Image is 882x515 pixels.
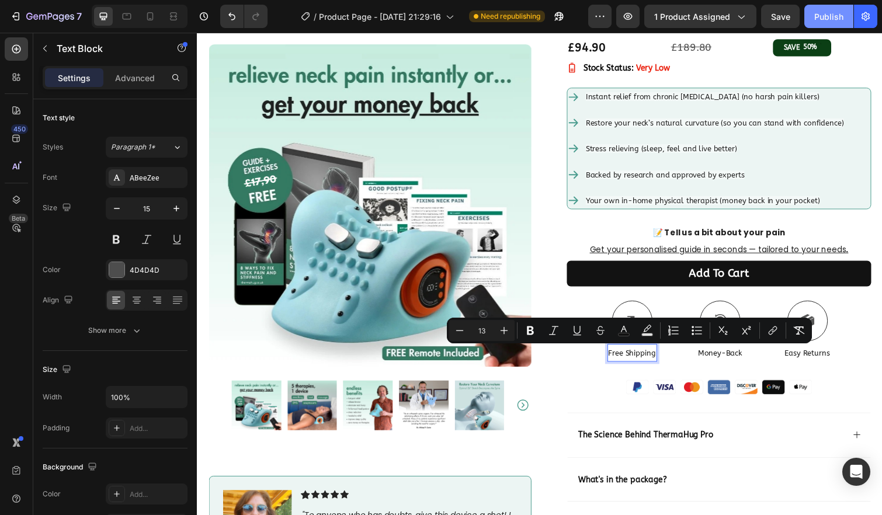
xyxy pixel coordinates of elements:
u: . [664,215,666,227]
div: £189.80 [483,7,584,23]
div: Undo/Redo [220,5,268,28]
strong: Stock Status: [395,31,446,41]
button: Paragraph 1* [106,137,187,158]
span: Backed by research and approved by experts [397,141,560,149]
span: What's in the package? [390,452,480,462]
span: Free Shipping [421,323,469,332]
div: Add... [130,423,185,434]
div: Editor contextual toolbar [447,318,812,343]
span: 1 product assigned [654,11,730,23]
img: gempages_566998826557113253-ac6dccd5-1f9f-48ea-afcd-fc581cc14d5c.png [439,355,628,370]
strong: Very Low [449,31,483,41]
button: 7 [5,5,87,28]
div: Styles [43,142,63,152]
div: Align [43,293,75,308]
div: Background [43,460,99,475]
div: Rich Text Editor. Editing area: main [419,318,470,336]
button: Carousel Next Arrow [326,374,340,388]
p: Settings [58,72,91,84]
p: 7 [77,9,82,23]
span: Paragraph 1* [111,142,155,152]
button: Save [761,5,800,28]
span: Instant relief from chronic [MEDICAL_DATA] (no harsh pain killers) [397,61,636,69]
span: Restore your neck’s natural curvature (so you can stand with confidence) [397,88,661,96]
div: 450 [11,124,28,134]
div: £94.90 [378,6,478,24]
div: Open Intercom Messenger [842,458,870,486]
button: 1 product assigned [644,5,756,28]
div: Size [43,362,74,378]
div: Color [43,265,61,275]
div: Add... [130,489,185,500]
span: The Science Behind ThermaHug Pro [390,406,527,416]
div: Width [43,392,62,402]
div: Color [43,489,61,499]
button: Publish [804,5,853,28]
div: Add to cart [503,239,565,253]
span: Need republishing [481,11,540,22]
span: Product Page - [DATE] 21:29:16 [319,11,441,23]
span: / [314,11,317,23]
div: 4D4D4D [130,265,185,276]
span: Easy Returns [601,323,647,332]
span: Save [771,12,790,22]
p: Advanced [115,72,155,84]
div: Rich Text Editor. Editing area: main [600,318,648,336]
div: Show more [88,325,143,336]
div: Padding [43,423,70,433]
u: Get your personalised guide in seconds — tailored to your needs [401,215,664,227]
div: Text style [43,113,75,123]
div: ABeeZee [130,173,185,183]
input: Auto [106,387,187,408]
p: Text Block [57,41,156,55]
div: SAVE [598,9,619,22]
span: Money-Back [512,323,558,332]
div: Publish [814,11,843,23]
button: Show more [43,320,187,341]
div: Beta [9,214,28,223]
span: Your own in-home physical therapist (money back in your pocket) [397,167,637,176]
div: Rich Text Editor. Editing area: main [511,318,559,336]
span: Stress relieving (sleep, feel and live better) [397,114,552,123]
strong: 📝 Tell us a bit about your pain [466,199,602,210]
div: 50% [619,9,636,20]
button: Add to cart [378,233,689,259]
div: Font [43,172,57,183]
iframe: Design area [197,33,882,515]
div: Size [43,200,74,216]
